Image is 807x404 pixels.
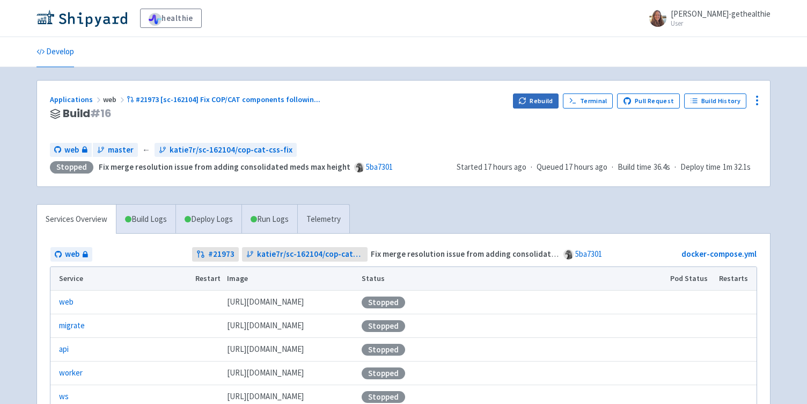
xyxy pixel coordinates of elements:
span: Build time [618,161,651,174]
div: Stopped [50,161,93,174]
a: master [93,143,138,157]
div: Stopped [362,297,405,308]
a: [PERSON_NAME]-gethealthie User [643,10,771,27]
a: #21973 [192,247,239,262]
button: Rebuild [513,93,559,109]
a: migrate [59,320,85,332]
span: katie7r/sc-162104/cop-cat-css-fix [170,144,292,156]
a: Pull Request [617,93,680,109]
a: Services Overview [37,205,116,234]
a: Deploy Logs [175,205,241,234]
th: Service [50,267,192,291]
span: 36.4s [654,161,670,174]
span: master [108,144,134,156]
a: 5ba7301 [575,249,602,259]
a: docker-compose.yml [681,249,757,259]
div: Stopped [362,320,405,332]
span: Started [457,162,526,172]
th: Restart [192,267,224,291]
span: [DOMAIN_NAME][URL] [227,296,304,308]
a: web [50,247,92,262]
a: #21973 [sc-162104] Fix COP/CAT components followin... [127,95,322,104]
a: Develop [36,37,74,67]
span: katie7r/sc-162104/cop-cat-css-fix [257,248,364,261]
a: web [59,296,74,308]
a: katie7r/sc-162104/cop-cat-css-fix [242,247,368,262]
a: Terminal [563,93,613,109]
a: katie7r/sc-162104/cop-cat-css-fix [155,143,297,157]
span: ← [142,144,150,156]
a: ws [59,391,69,403]
span: [DOMAIN_NAME][URL] [227,320,304,332]
span: web [103,95,127,104]
div: · · · [457,161,757,174]
a: Telemetry [297,205,349,234]
span: Queued [537,162,607,172]
span: [DOMAIN_NAME][URL] [227,343,304,356]
a: healthie [140,9,202,28]
div: Stopped [362,367,405,379]
span: #21973 [sc-162104] Fix COP/CAT components followin ... [136,95,320,104]
img: Shipyard logo [36,10,127,27]
strong: # 21973 [208,248,234,261]
a: api [59,343,69,356]
time: 17 hours ago [484,162,526,172]
a: Applications [50,95,103,104]
a: worker [59,367,83,379]
a: 5ba7301 [366,162,393,172]
span: Build [63,107,112,120]
span: # 16 [90,106,112,121]
a: Run Logs [241,205,297,234]
span: [PERSON_NAME]-gethealthie [671,9,771,19]
a: web [50,143,92,157]
span: Deploy time [680,161,721,174]
strong: Fix merge resolution issue from adding consolidated meds max height [99,162,350,172]
div: Stopped [362,344,405,356]
span: [DOMAIN_NAME][URL] [227,391,304,403]
div: Stopped [362,391,405,403]
small: User [671,20,771,27]
time: 17 hours ago [565,162,607,172]
th: Image [224,267,358,291]
th: Restarts [716,267,757,291]
span: [DOMAIN_NAME][URL] [227,367,304,379]
a: Build Logs [116,205,175,234]
span: 1m 32.1s [723,161,751,174]
strong: Fix merge resolution issue from adding consolidated meds max height [371,249,622,259]
span: web [65,248,79,261]
a: Build History [684,93,746,109]
span: web [64,144,79,156]
th: Pod Status [667,267,716,291]
th: Status [358,267,667,291]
